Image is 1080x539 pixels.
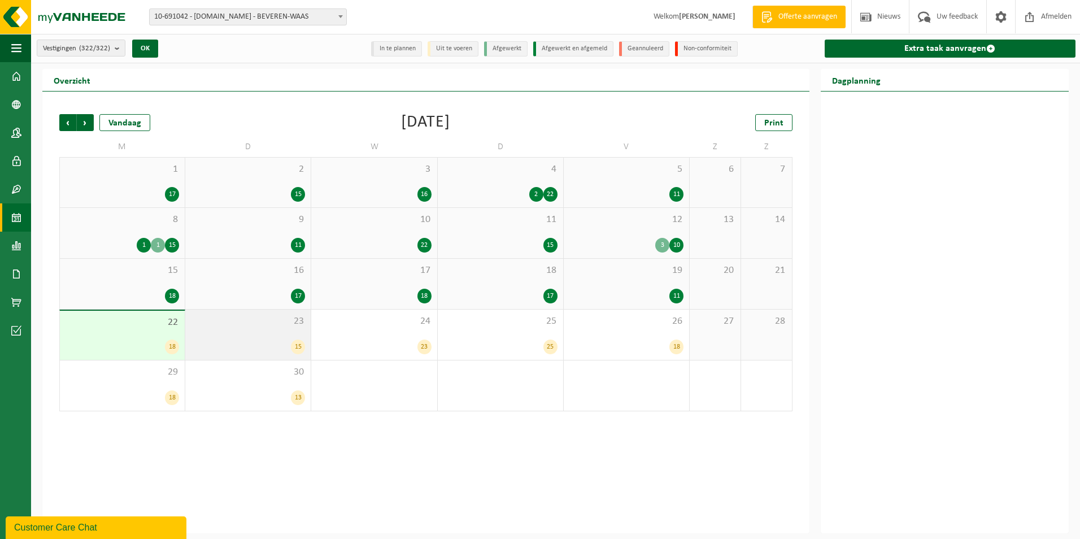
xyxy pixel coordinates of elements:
[311,137,437,157] td: W
[191,315,305,328] span: 23
[679,12,735,21] strong: [PERSON_NAME]
[695,163,735,176] span: 6
[66,163,179,176] span: 1
[317,315,431,328] span: 24
[669,289,683,303] div: 11
[529,187,543,202] div: 2
[776,11,840,23] span: Offerte aanvragen
[443,214,558,226] span: 11
[764,119,783,128] span: Print
[438,137,564,157] td: D
[291,340,305,354] div: 15
[150,9,346,25] span: 10-691042 - LAMMERTYN.NET - BEVEREN-WAAS
[317,214,431,226] span: 10
[747,163,786,176] span: 7
[669,238,683,253] div: 10
[401,114,450,131] div: [DATE]
[417,289,432,303] div: 18
[825,40,1075,58] a: Extra taak aanvragen
[752,6,846,28] a: Offerte aanvragen
[669,340,683,354] div: 18
[443,163,558,176] span: 4
[43,40,110,57] span: Vestigingen
[77,114,94,131] span: Volgende
[695,264,735,277] span: 20
[42,69,102,91] h2: Overzicht
[675,41,738,56] li: Non-conformiteit
[569,163,683,176] span: 5
[165,238,179,253] div: 15
[747,264,786,277] span: 21
[291,238,305,253] div: 11
[619,41,669,56] li: Geannuleerd
[99,114,150,131] div: Vandaag
[6,514,189,539] iframe: chat widget
[695,214,735,226] span: 13
[417,187,432,202] div: 16
[66,316,179,329] span: 22
[66,366,179,379] span: 29
[533,41,613,56] li: Afgewerkt en afgemeld
[569,264,683,277] span: 19
[149,8,347,25] span: 10-691042 - LAMMERTYN.NET - BEVEREN-WAAS
[191,366,305,379] span: 30
[185,137,311,157] td: D
[543,289,558,303] div: 17
[66,214,179,226] span: 8
[191,264,305,277] span: 16
[569,315,683,328] span: 26
[165,340,179,354] div: 18
[59,114,76,131] span: Vorige
[417,238,432,253] div: 22
[291,187,305,202] div: 15
[741,137,792,157] td: Z
[543,238,558,253] div: 15
[821,69,892,91] h2: Dagplanning
[59,137,185,157] td: M
[291,289,305,303] div: 17
[137,238,151,253] div: 1
[132,40,158,58] button: OK
[428,41,478,56] li: Uit te voeren
[443,264,558,277] span: 18
[66,264,179,277] span: 15
[690,137,741,157] td: Z
[569,214,683,226] span: 12
[564,137,690,157] td: V
[371,41,422,56] li: In te plannen
[165,187,179,202] div: 17
[317,163,431,176] span: 3
[165,390,179,405] div: 18
[417,340,432,354] div: 23
[543,340,558,354] div: 25
[747,315,786,328] span: 28
[655,238,669,253] div: 3
[191,163,305,176] span: 2
[291,390,305,405] div: 13
[669,187,683,202] div: 11
[695,315,735,328] span: 27
[79,45,110,52] count: (322/322)
[165,289,179,303] div: 18
[543,187,558,202] div: 22
[747,214,786,226] span: 14
[191,214,305,226] span: 9
[151,238,165,253] div: 1
[317,264,431,277] span: 17
[443,315,558,328] span: 25
[484,41,528,56] li: Afgewerkt
[37,40,125,56] button: Vestigingen(322/322)
[755,114,792,131] a: Print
